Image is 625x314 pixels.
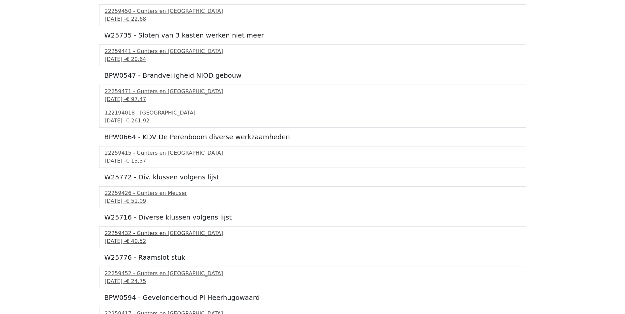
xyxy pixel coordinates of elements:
span: € 13,37 [126,158,146,164]
span: € 20,64 [126,56,146,62]
h5: W25776 - Raamslot stuk [104,253,521,261]
h5: W25735 - Sloten van 3 kasten werken niet meer [104,31,521,39]
h5: BPW0664 - KDV De Perenboom diverse werkzaamheden [104,133,521,141]
span: € 24,75 [126,278,146,284]
a: 122194018 - [GEOGRAPHIC_DATA][DATE] -€ 261,92 [105,109,521,125]
div: 22259432 - Gunters en [GEOGRAPHIC_DATA] [105,229,521,237]
a: 22259441 - Gunters en [GEOGRAPHIC_DATA][DATE] -€ 20,64 [105,47,521,63]
span: € 40,52 [126,238,146,244]
a: 22259432 - Gunters en [GEOGRAPHIC_DATA][DATE] -€ 40,52 [105,229,521,245]
a: 22259415 - Gunters en [GEOGRAPHIC_DATA][DATE] -€ 13,37 [105,149,521,165]
a: 22259452 - Gunters en [GEOGRAPHIC_DATA][DATE] -€ 24,75 [105,270,521,285]
div: [DATE] - [105,55,521,63]
a: 22259450 - Gunters en [GEOGRAPHIC_DATA][DATE] -€ 22,68 [105,7,521,23]
div: 122194018 - [GEOGRAPHIC_DATA] [105,109,521,117]
div: [DATE] - [105,237,521,245]
div: 22259415 - Gunters en [GEOGRAPHIC_DATA] [105,149,521,157]
div: [DATE] - [105,15,521,23]
span: € 51,09 [126,198,146,204]
div: 22259471 - Gunters en [GEOGRAPHIC_DATA] [105,88,521,95]
a: 22259426 - Gunters en Meuser[DATE] -€ 51,09 [105,189,521,205]
a: 22259471 - Gunters en [GEOGRAPHIC_DATA][DATE] -€ 97,47 [105,88,521,103]
span: € 261,92 [126,118,149,124]
h5: BPW0594 - Gevelonderhoud PI Heerhugowaard [104,294,521,301]
h5: BPW0547 - Brandveiligheid NIOD gebouw [104,71,521,79]
div: [DATE] - [105,197,521,205]
span: € 22,68 [126,16,146,22]
span: € 97,47 [126,96,146,102]
div: [DATE] - [105,277,521,285]
div: [DATE] - [105,117,521,125]
div: [DATE] - [105,157,521,165]
div: 22259452 - Gunters en [GEOGRAPHIC_DATA] [105,270,521,277]
div: 22259450 - Gunters en [GEOGRAPHIC_DATA] [105,7,521,15]
div: 22259426 - Gunters en Meuser [105,189,521,197]
h5: W25772 - Div. klussen volgens lijst [104,173,521,181]
div: [DATE] - [105,95,521,103]
div: 22259441 - Gunters en [GEOGRAPHIC_DATA] [105,47,521,55]
h5: W25716 - Diverse klussen volgens lijst [104,213,521,221]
